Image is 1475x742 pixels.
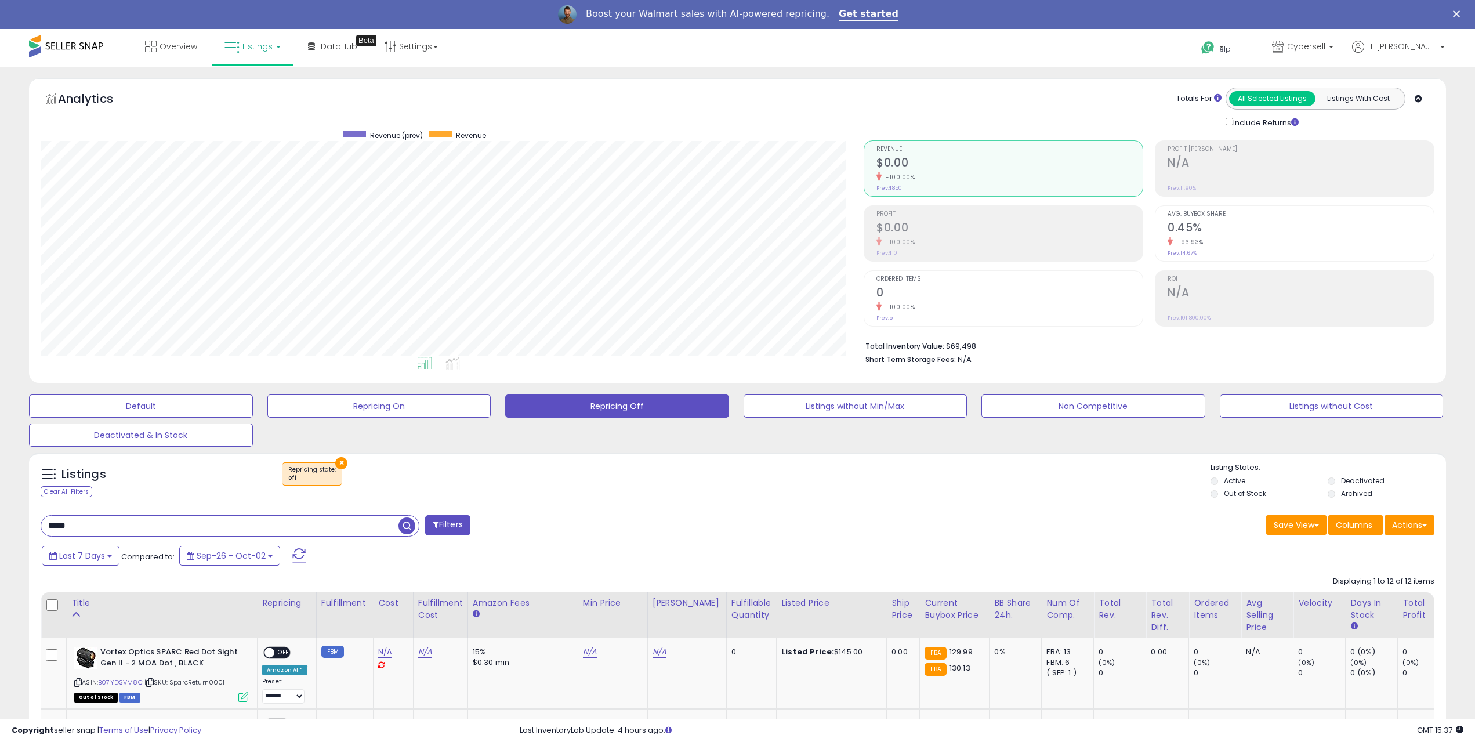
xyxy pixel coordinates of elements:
[242,41,273,52] span: Listings
[262,665,307,675] div: Amazon AI *
[1168,249,1197,256] small: Prev: 14.67%
[197,550,266,562] span: Sep-26 - Oct-02
[1298,647,1345,657] div: 0
[100,647,241,671] b: Vortex Optics SPARC Red Dot Sight Gen II - 2 MOA Dot , BLACK
[1168,314,1211,321] small: Prev: 1011800.00%
[71,597,252,609] div: Title
[160,41,197,52] span: Overview
[1402,647,1449,657] div: 0
[1201,41,1215,55] i: Get Help
[1168,221,1434,237] h2: 0.45%
[1224,476,1245,486] label: Active
[1246,647,1284,657] div: N/A
[876,314,893,321] small: Prev: 5
[1168,146,1434,153] span: Profit [PERSON_NAME]
[1192,32,1253,67] a: Help
[99,725,148,736] a: Terms of Use
[425,515,470,535] button: Filters
[981,394,1205,418] button: Non Competitive
[288,474,336,482] div: off
[12,725,54,736] strong: Copyright
[891,597,915,621] div: Ship Price
[216,29,289,64] a: Listings
[418,597,463,621] div: Fulfillment Cost
[335,457,347,469] button: ×
[1046,597,1089,621] div: Num of Comp.
[1168,286,1434,302] h2: N/A
[1099,647,1146,657] div: 0
[1333,576,1434,587] div: Displaying 1 to 12 of 12 items
[1194,658,1210,667] small: (0%)
[876,211,1143,218] span: Profit
[876,156,1143,172] h2: $0.00
[781,646,834,657] b: Listed Price:
[1176,93,1222,104] div: Totals For
[267,394,491,418] button: Repricing On
[505,394,729,418] button: Repricing Off
[1217,115,1313,129] div: Include Returns
[653,597,722,609] div: [PERSON_NAME]
[1336,519,1372,531] span: Columns
[891,647,911,657] div: 0.00
[1350,621,1357,632] small: Days In Stock.
[1367,41,1437,52] span: Hi [PERSON_NAME]
[1046,647,1085,657] div: FBA: 13
[865,354,956,364] b: Short Term Storage Fees:
[1168,156,1434,172] h2: N/A
[882,173,915,182] small: -100.00%
[876,221,1143,237] h2: $0.00
[865,338,1426,352] li: $69,498
[274,648,293,658] span: OFF
[1168,184,1196,191] small: Prev: 11.90%
[839,8,898,21] a: Get started
[98,678,143,687] a: B07YDSVM8C
[731,647,767,657] div: 0
[473,609,480,620] small: Amazon Fees.
[121,551,175,562] span: Compared to:
[1385,515,1434,535] button: Actions
[1298,597,1340,609] div: Velocity
[74,647,248,701] div: ASIN:
[949,663,970,674] span: 130.13
[370,131,423,140] span: Revenue (prev)
[1298,668,1345,678] div: 0
[882,238,915,247] small: -100.00%
[12,725,201,736] div: seller snap | |
[1263,29,1342,67] a: Cybersell
[1211,462,1446,473] p: Listing States:
[1266,515,1327,535] button: Save View
[1151,597,1184,634] div: Total Rev. Diff.
[925,647,946,660] small: FBA
[1402,668,1449,678] div: 0
[1287,41,1325,52] span: Cybersell
[1224,488,1266,498] label: Out of Stock
[321,646,344,658] small: FBM
[299,29,366,64] a: DataHub
[58,91,136,110] h5: Analytics
[41,486,92,497] div: Clear All Filters
[74,693,118,703] span: All listings that are currently out of stock and unavailable for purchase on Amazon
[1350,597,1393,621] div: Days In Stock
[958,354,972,365] span: N/A
[61,466,106,483] h5: Listings
[1099,668,1146,678] div: 0
[731,597,771,621] div: Fulfillable Quantity
[29,394,253,418] button: Default
[781,597,882,609] div: Listed Price
[865,341,944,351] b: Total Inventory Value:
[288,465,336,483] span: Repricing state :
[781,647,878,657] div: $145.00
[1341,476,1385,486] label: Deactivated
[473,597,573,609] div: Amazon Fees
[473,647,569,657] div: 15%
[418,646,432,658] a: N/A
[1168,276,1434,283] span: ROI
[1173,238,1204,247] small: -96.93%
[136,29,206,64] a: Overview
[1168,211,1434,218] span: Avg. Buybox Share
[1402,658,1419,667] small: (0%)
[179,546,280,566] button: Sep-26 - Oct-02
[376,29,447,64] a: Settings
[586,8,829,20] div: Boost your Walmart sales with AI-powered repricing.
[144,678,225,687] span: | SKU: SparcReturn0001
